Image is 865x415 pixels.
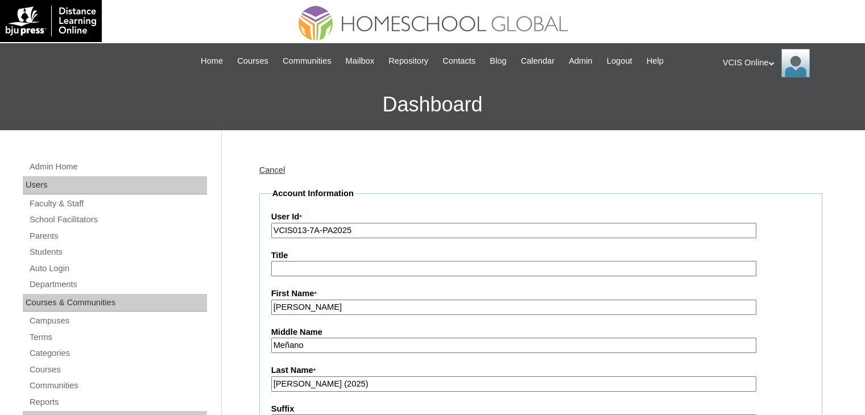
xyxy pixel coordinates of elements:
a: Help [641,55,669,68]
a: Repository [383,55,434,68]
a: Communities [28,379,207,393]
legend: Account Information [271,188,355,200]
span: Logout [607,55,632,68]
span: Courses [237,55,268,68]
a: Students [28,245,207,259]
a: School Facilitators [28,213,207,227]
label: First Name [271,288,810,300]
div: Users [23,176,207,194]
span: Help [647,55,664,68]
a: Communities [277,55,337,68]
span: Calendar [521,55,554,68]
label: Middle Name [271,326,810,338]
a: Faculty & Staff [28,197,207,211]
label: Suffix [271,403,810,415]
img: logo-white.png [6,6,96,36]
a: Cancel [259,165,285,175]
a: Courses [231,55,274,68]
a: Courses [28,363,207,377]
a: Calendar [515,55,560,68]
a: Departments [28,277,207,292]
span: Home [201,55,223,68]
span: Contacts [442,55,475,68]
a: Logout [601,55,638,68]
label: Last Name [271,364,810,377]
span: Blog [490,55,506,68]
h3: Dashboard [6,79,859,130]
label: User Id [271,211,810,223]
div: VCIS Online [723,49,854,77]
img: VCIS Online Admin [781,49,810,77]
a: Campuses [28,314,207,328]
a: Auto Login [28,262,207,276]
a: Admin Home [28,160,207,174]
span: Communities [283,55,332,68]
a: Reports [28,395,207,409]
a: Parents [28,229,207,243]
label: Title [271,250,810,262]
a: Mailbox [340,55,380,68]
a: Home [195,55,229,68]
span: Repository [388,55,428,68]
div: Courses & Communities [23,294,207,312]
a: Blog [484,55,512,68]
a: Terms [28,330,207,345]
span: Mailbox [346,55,375,68]
a: Admin [563,55,598,68]
span: Admin [569,55,593,68]
a: Contacts [437,55,481,68]
a: Categories [28,346,207,360]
